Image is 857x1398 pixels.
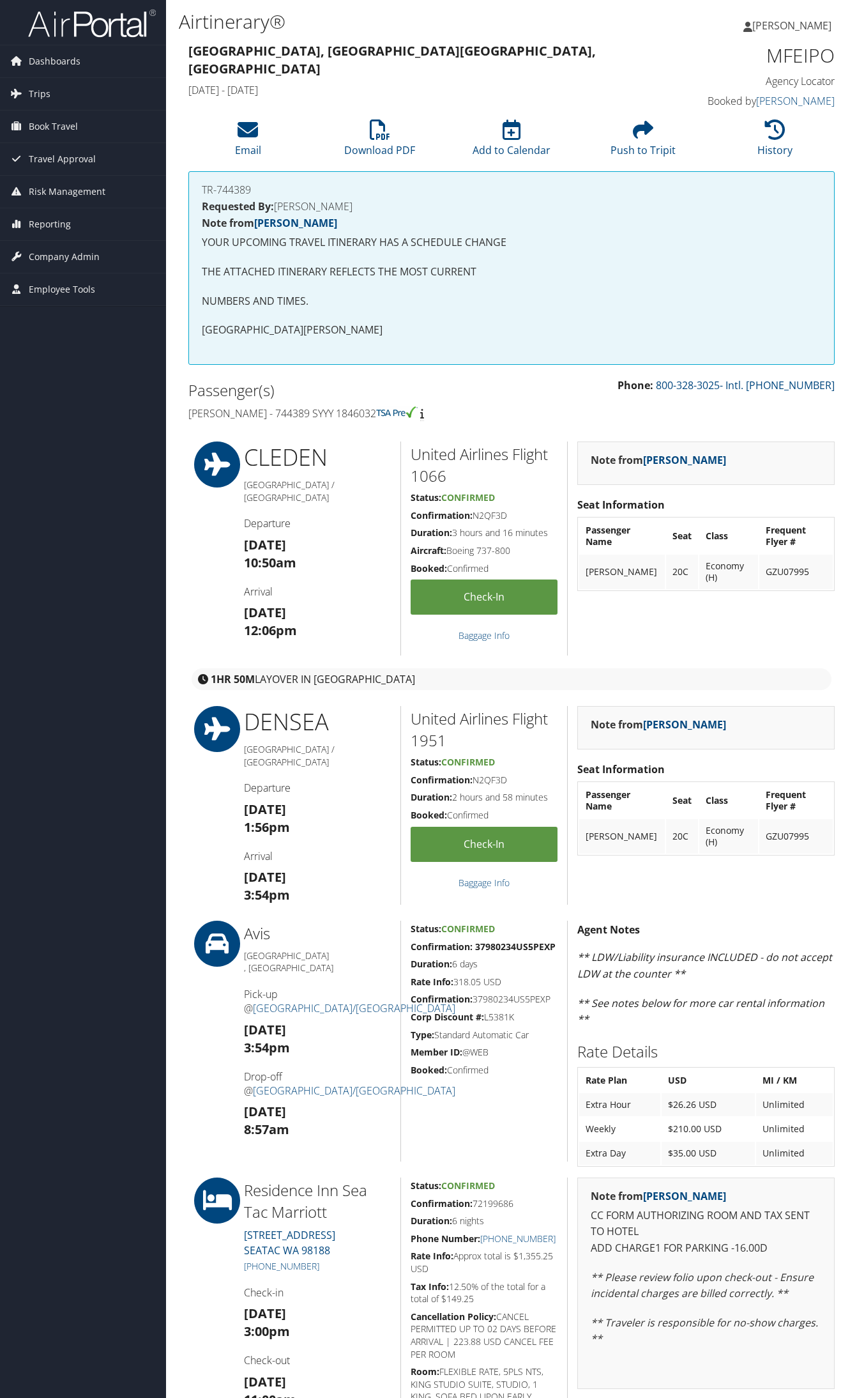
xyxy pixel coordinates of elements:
[756,94,835,108] a: [PERSON_NAME]
[756,1069,833,1092] th: MI / KM
[244,536,286,553] strong: [DATE]
[441,923,495,935] span: Confirmed
[411,1179,441,1192] strong: Status:
[244,818,290,836] strong: 1:56pm
[29,273,95,305] span: Employee Tools
[244,1070,391,1098] h4: Drop-off @
[591,1270,814,1301] em: ** Please review folio upon check-out - Ensure incidental charges are billed correctly. **
[254,216,337,230] a: [PERSON_NAME]
[411,976,453,988] strong: Rate Info:
[591,1189,726,1203] strong: Note from
[411,809,557,822] h5: Confirmed
[244,849,391,863] h4: Arrival
[244,1103,286,1120] strong: [DATE]
[244,1021,286,1038] strong: [DATE]
[244,987,391,1016] h4: Pick-up @
[473,127,550,157] a: Add to Calendar
[756,1118,833,1141] td: Unlimited
[688,94,835,108] h4: Booked by
[579,1093,660,1116] td: Extra Hour
[411,1046,462,1058] strong: Member ID:
[591,453,726,467] strong: Note from
[411,1197,473,1210] strong: Confirmation:
[244,1373,286,1390] strong: [DATE]
[244,949,391,974] h5: [GEOGRAPHIC_DATA] , [GEOGRAPHIC_DATA]
[699,783,759,818] th: Class
[757,127,793,157] a: History
[344,127,415,157] a: Download PDF
[411,1280,557,1305] h5: 12.50% of the total for a total of $149.25
[577,923,640,937] strong: Agent Notes
[591,718,726,732] strong: Note from
[244,781,391,795] h4: Departure
[211,672,255,686] strong: 1HR 50M
[244,622,297,639] strong: 12:06pm
[411,1197,557,1210] h5: 72199686
[656,378,835,392] a: 800-328-3025- Intl. [PHONE_NUMBER]
[411,1310,496,1323] strong: Cancellation Policy:
[244,516,391,530] h4: Departure
[411,1310,557,1360] h5: CANCEL PERMITTED UP TO 02 DAYS BEFORE ARRIVAL | 223.88 USD CANCEL FEE PER ROOM
[376,406,418,418] img: tsa-precheck.png
[188,83,669,97] h4: [DATE] - [DATE]
[411,774,557,787] h5: N2QF3D
[579,555,665,589] td: [PERSON_NAME]
[577,996,824,1027] em: ** See notes below for more car rental information **
[244,479,391,503] h5: [GEOGRAPHIC_DATA] / [GEOGRAPHIC_DATA]
[244,743,391,768] h5: [GEOGRAPHIC_DATA] / [GEOGRAPHIC_DATA]
[662,1118,755,1141] td: $210.00 USD
[666,819,698,854] td: 20C
[411,1280,449,1293] strong: Tax Info:
[643,718,726,732] a: [PERSON_NAME]
[480,1233,556,1245] a: [PHONE_NUMBER]
[411,1250,557,1275] h5: Approx total is $1,355.25 USD
[411,509,473,521] strong: Confirmation:
[29,45,80,77] span: Dashboards
[202,216,337,230] strong: Note from
[411,1215,452,1227] strong: Duration:
[411,1029,434,1041] strong: Type:
[202,293,821,310] p: NUMBERS AND TIMES.
[411,1064,557,1077] h5: Confirmed
[244,1305,286,1322] strong: [DATE]
[202,264,821,280] p: THE ATTACHED ITINERARY REFLECTS THE MOST CURRENT
[441,756,495,768] span: Confirmed
[244,1121,289,1138] strong: 8:57am
[244,706,391,738] h1: DEN SEA
[411,958,452,970] strong: Duration:
[29,111,78,142] span: Book Travel
[244,886,290,903] strong: 3:54pm
[244,1260,319,1272] a: [PHONE_NUMBER]
[411,774,473,786] strong: Confirmation:
[441,1179,495,1192] span: Confirmed
[411,491,441,503] strong: Status:
[411,993,473,1005] strong: Confirmation:
[411,958,557,971] h5: 6 days
[759,819,833,854] td: GZU07995
[411,1029,557,1041] h5: Standard Automatic Car
[411,756,441,768] strong: Status:
[411,941,556,953] strong: Confirmation: 37980234US5PEXP
[756,1142,833,1165] td: Unlimited
[411,827,557,862] a: Check-in
[577,1041,835,1063] h2: Rate Details
[441,491,495,503] span: Confirmed
[188,380,502,401] h2: Passenger(s)
[253,1084,455,1098] a: [GEOGRAPHIC_DATA]/[GEOGRAPHIC_DATA]
[179,8,623,35] h1: Airtinerary®
[29,176,105,208] span: Risk Management
[579,819,665,854] td: [PERSON_NAME]
[591,1316,818,1346] em: ** Traveler is responsible for no-show charges. **
[244,1228,335,1257] a: [STREET_ADDRESS]SEATAC WA 98188
[577,762,665,776] strong: Seat Information
[188,406,502,420] h4: [PERSON_NAME] - 744389 SYYY 1846032
[202,201,821,211] h4: [PERSON_NAME]
[411,526,452,539] strong: Duration:
[411,580,557,615] a: Check-in
[643,1189,726,1203] a: [PERSON_NAME]
[244,868,286,886] strong: [DATE]
[579,1142,660,1165] td: Extra Day
[688,74,835,88] h4: Agency Locator
[411,1233,480,1245] strong: Phone Number:
[411,1011,484,1023] strong: Corp Discount #:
